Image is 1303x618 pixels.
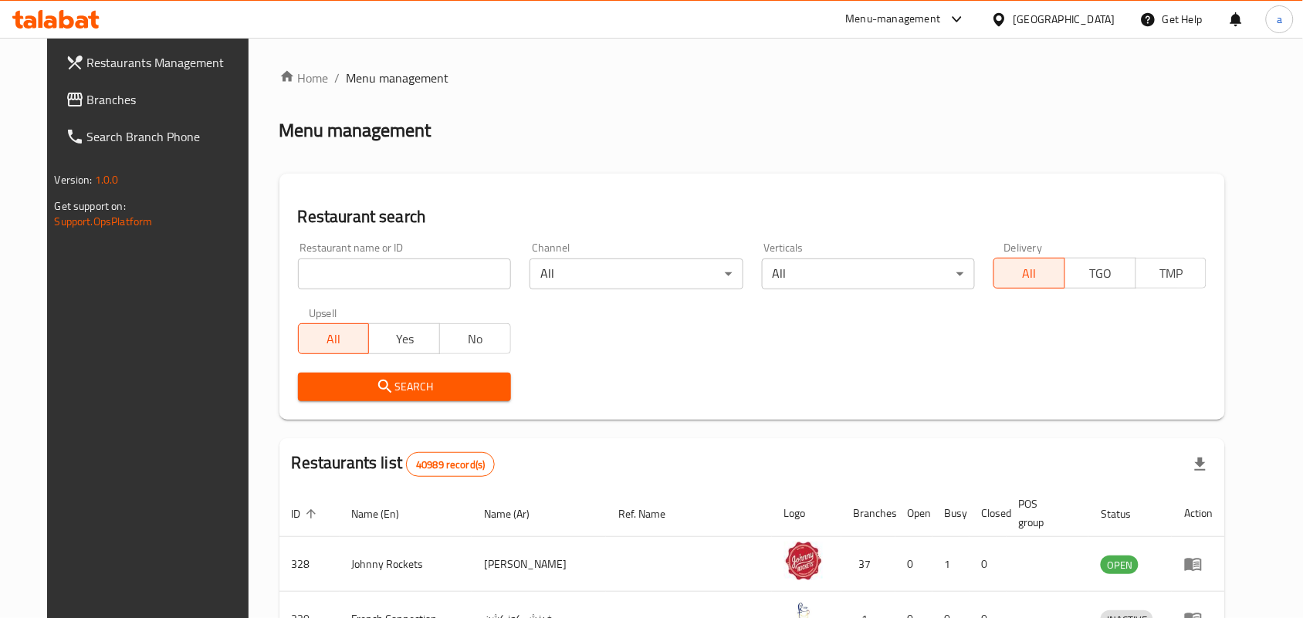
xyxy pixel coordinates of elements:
[1019,495,1071,532] span: POS group
[53,81,265,118] a: Branches
[1101,556,1139,574] div: OPEN
[1277,11,1282,28] span: a
[1135,258,1207,289] button: TMP
[368,323,440,354] button: Yes
[292,505,321,523] span: ID
[618,505,685,523] span: Ref. Name
[279,118,432,143] h2: Menu management
[772,490,841,537] th: Logo
[446,328,505,350] span: No
[279,537,340,592] td: 328
[279,69,1226,87] nav: breadcrumb
[841,537,895,592] td: 37
[87,53,252,72] span: Restaurants Management
[970,490,1007,537] th: Closed
[784,542,823,580] img: Johnny Rockets
[407,458,494,472] span: 40989 record(s)
[846,10,941,29] div: Menu-management
[895,537,932,592] td: 0
[310,377,499,397] span: Search
[298,323,370,354] button: All
[53,44,265,81] a: Restaurants Management
[292,451,496,477] h2: Restaurants list
[375,328,434,350] span: Yes
[87,90,252,109] span: Branches
[347,69,449,87] span: Menu management
[305,328,364,350] span: All
[1182,446,1219,483] div: Export file
[1071,262,1130,285] span: TGO
[932,490,970,537] th: Busy
[55,170,93,190] span: Version:
[95,170,119,190] span: 1.0.0
[87,127,252,146] span: Search Branch Phone
[1014,11,1115,28] div: [GEOGRAPHIC_DATA]
[1101,556,1139,574] span: OPEN
[1101,505,1151,523] span: Status
[1184,555,1213,573] div: Menu
[530,258,743,289] div: All
[1064,258,1136,289] button: TGO
[841,490,895,537] th: Branches
[279,69,329,87] a: Home
[298,373,511,401] button: Search
[1172,490,1225,537] th: Action
[340,537,472,592] td: Johnny Rockets
[309,308,337,319] label: Upsell
[484,505,550,523] span: Name (Ar)
[406,452,495,477] div: Total records count
[439,323,511,354] button: No
[1004,242,1043,253] label: Delivery
[335,69,340,87] li: /
[895,490,932,537] th: Open
[472,537,606,592] td: [PERSON_NAME]
[993,258,1065,289] button: All
[55,211,153,231] a: Support.OpsPlatform
[762,258,975,289] div: All
[53,118,265,155] a: Search Branch Phone
[298,205,1207,228] h2: Restaurant search
[352,505,420,523] span: Name (En)
[932,537,970,592] td: 1
[1142,262,1201,285] span: TMP
[970,537,1007,592] td: 0
[298,258,511,289] input: Search for restaurant name or ID..
[55,196,126,216] span: Get support on:
[1000,262,1059,285] span: All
